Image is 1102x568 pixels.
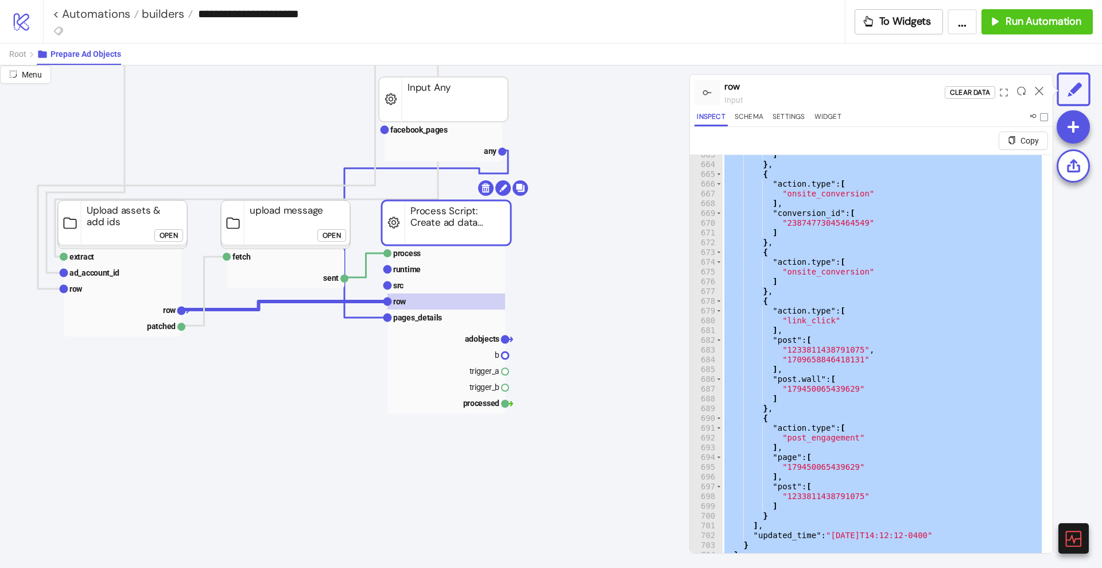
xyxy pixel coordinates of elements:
div: 692 [690,433,723,443]
span: Toggle code folding, rows 679 through 681 [716,306,723,316]
div: 698 [690,492,723,501]
button: Inspect [694,111,727,126]
span: Toggle code folding, rows 673 through 677 [716,248,723,257]
span: To Widgets [879,15,932,28]
span: Toggle code folding, rows 666 through 668 [716,179,723,189]
span: Toggle code folding, rows 674 through 676 [716,257,723,267]
text: runtime [393,265,421,274]
div: 686 [690,374,723,384]
span: Toggle code folding, rows 686 through 688 [716,374,723,384]
div: 695 [690,462,723,472]
text: process [393,249,421,258]
div: Open [323,229,341,242]
button: Clear Data [945,86,995,99]
div: Clear Data [950,86,990,99]
span: Prepare Ad Objects [51,49,121,59]
div: 701 [690,521,723,531]
a: < Automations [53,8,139,20]
span: Menu [22,70,42,79]
button: Open [154,229,183,242]
div: 674 [690,257,723,267]
div: row [724,79,945,94]
div: 680 [690,316,723,326]
div: 678 [690,296,723,306]
div: 694 [690,453,723,462]
span: builders [139,6,184,21]
div: 702 [690,531,723,540]
span: Toggle code folding, rows 697 through 699 [716,482,723,492]
div: 693 [690,443,723,453]
text: src [393,281,403,290]
button: ... [948,9,977,34]
button: Prepare Ad Objects [37,44,121,65]
div: 668 [690,199,723,208]
div: input [724,94,945,106]
div: 669 [690,208,723,218]
text: row [69,284,83,293]
div: 670 [690,218,723,228]
div: 676 [690,277,723,287]
div: 689 [690,404,723,414]
div: 703 [690,540,723,550]
div: 685 [690,365,723,374]
button: Settings [770,111,808,126]
span: copy [1008,136,1016,144]
span: Toggle code folding, rows 669 through 671 [716,208,723,218]
div: 667 [690,189,723,199]
text: row [393,297,406,306]
span: expand [1000,88,1008,96]
text: fetch [232,252,251,261]
span: Copy [1020,136,1039,145]
div: 663 [690,150,723,160]
button: Run Automation [981,9,1093,34]
button: To Widgets [855,9,944,34]
div: 697 [690,482,723,492]
text: ad_account_id [69,268,119,277]
div: 665 [690,169,723,179]
div: 666 [690,179,723,189]
text: adobjects [465,334,500,343]
span: Run Automation [1006,15,1081,28]
span: Toggle code folding, rows 690 through 700 [716,414,723,423]
span: radius-bottomright [9,70,17,78]
span: Root [9,49,26,59]
div: 682 [690,335,723,345]
span: Toggle code folding, rows 682 through 685 [716,335,723,345]
span: Toggle code folding, rows 694 through 696 [716,453,723,462]
div: 688 [690,394,723,404]
span: Toggle code folding, rows 691 through 693 [716,423,723,433]
div: Open [160,229,178,242]
div: 687 [690,384,723,394]
text: extract [69,252,94,261]
div: 673 [690,248,723,257]
div: 672 [690,238,723,248]
div: 683 [690,345,723,355]
div: 679 [690,306,723,316]
div: 671 [690,228,723,238]
text: facebook_pages [390,125,448,134]
button: Root [9,44,37,65]
div: 664 [690,160,723,169]
div: 696 [690,472,723,482]
span: Toggle code folding, rows 678 through 689 [716,296,723,306]
text: any [484,146,497,156]
button: Open [317,229,346,242]
div: 690 [690,414,723,423]
div: 704 [690,550,723,560]
div: 684 [690,355,723,365]
div: 675 [690,267,723,277]
span: Toggle code folding, rows 665 through 672 [716,169,723,179]
text: row [163,306,176,315]
div: 677 [690,287,723,296]
button: Schema [732,111,766,126]
text: pages_details [393,313,442,322]
div: 681 [690,326,723,335]
div: 691 [690,423,723,433]
text: b [495,350,499,360]
div: 699 [690,501,723,511]
button: Copy [999,132,1048,150]
div: 700 [690,511,723,521]
button: Widget [812,111,844,126]
a: builders [139,8,193,20]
